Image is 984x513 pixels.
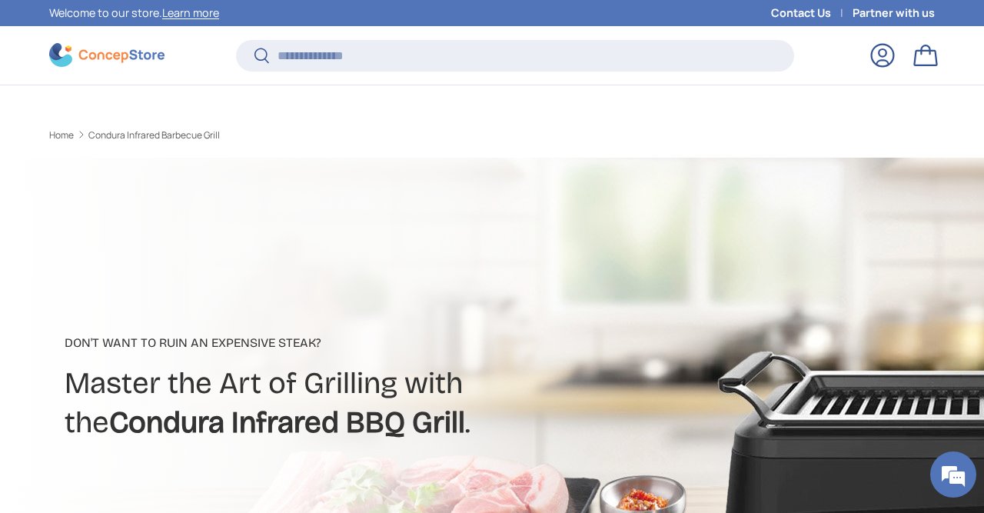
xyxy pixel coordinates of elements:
[49,131,74,140] a: Home
[49,43,165,67] img: ConcepStore
[49,128,519,142] nav: Breadcrumbs
[65,334,655,352] p: Don't want to ruin an expensive steak?
[162,5,219,20] a: Learn more
[109,405,465,441] strong: Condura Infrared BBQ Grill
[65,365,655,442] h2: Master the Art of Grilling with the .
[853,5,935,22] a: Partner with us
[771,5,853,22] a: Contact Us
[49,5,219,22] p: Welcome to our store.
[88,131,220,140] a: Condura Infrared Barbecue Grill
